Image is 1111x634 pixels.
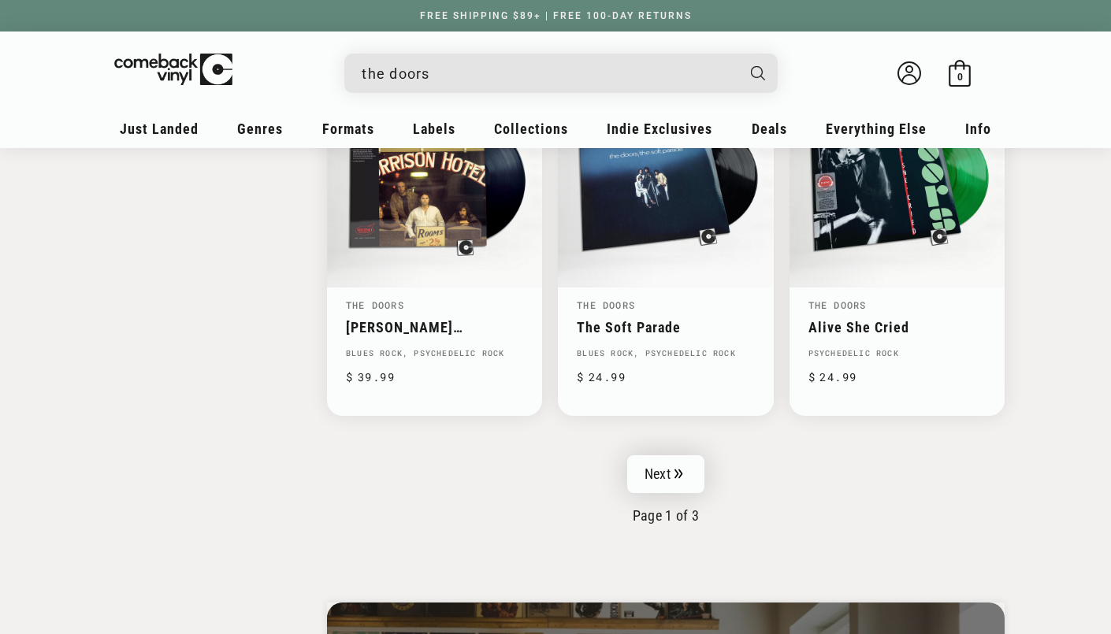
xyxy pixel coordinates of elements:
[344,54,778,93] div: Search
[362,57,735,90] input: When autocomplete results are available use up and down arrows to review and enter to select
[346,298,404,311] a: The Doors
[237,120,283,137] span: Genres
[957,71,963,83] span: 0
[627,455,704,493] a: Next
[577,298,635,311] a: The Doors
[752,120,787,137] span: Deals
[965,120,991,137] span: Info
[404,10,708,21] a: FREE SHIPPING $89+ | FREE 100-DAY RETURNS
[826,120,927,137] span: Everything Else
[327,507,1005,524] p: Page 1 of 3
[577,319,754,336] a: The Soft Parade
[738,54,780,93] button: Search
[413,120,455,137] span: Labels
[327,455,1005,524] nav: Pagination
[346,319,523,336] a: [PERSON_NAME][GEOGRAPHIC_DATA]
[120,120,199,137] span: Just Landed
[322,120,374,137] span: Formats
[808,319,986,336] a: Alive She Cried
[607,120,712,137] span: Indie Exclusives
[494,120,568,137] span: Collections
[808,298,867,311] a: The Doors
